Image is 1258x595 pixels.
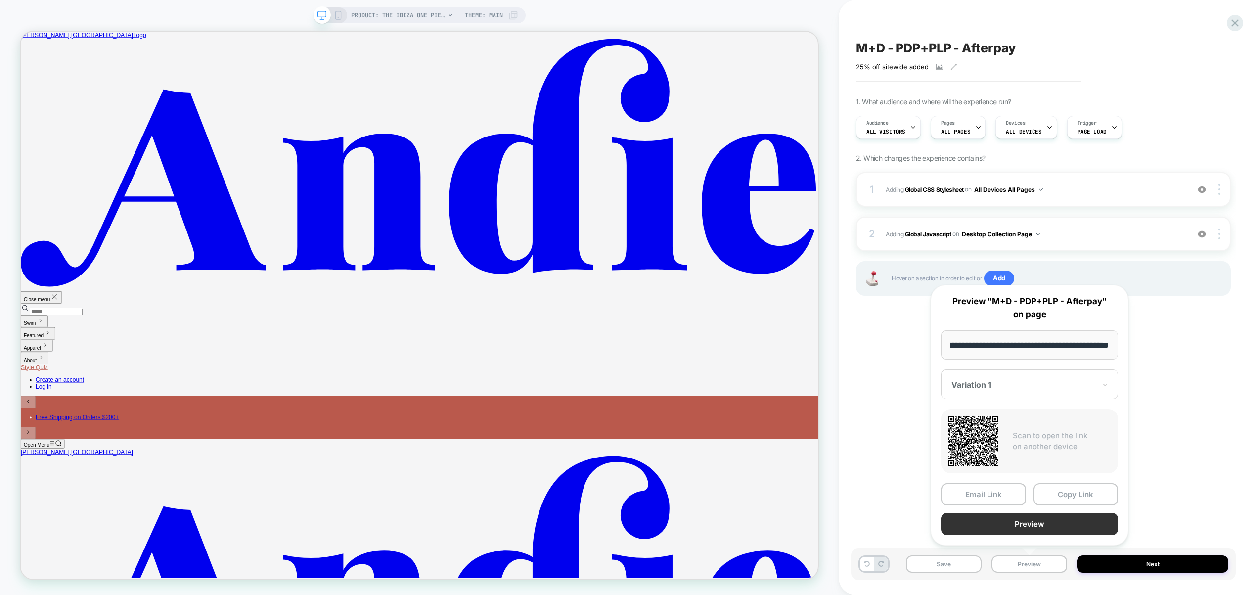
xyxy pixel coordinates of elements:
img: down arrow [1039,188,1043,191]
span: Hover on a section in order to edit or [892,271,1220,286]
span: All Visitors [866,128,905,135]
span: Theme: MAIN [465,7,503,23]
a: Create an account [20,460,85,468]
p: Preview "M+D - PDP+PLP - Afterpay" on page [941,295,1118,320]
button: Desktop Collection Page [962,228,1040,240]
span: Audience [866,120,889,127]
button: Next [1077,555,1228,573]
img: Joystick [862,271,882,286]
button: Save [906,555,982,573]
span: on [952,229,959,239]
span: Trigger [1078,120,1097,127]
button: Copy Link [1033,483,1119,505]
img: down arrow [1036,233,1040,235]
span: ALL DEVICES [1006,128,1041,135]
div: 1 [867,181,877,198]
div: 2 [867,225,877,243]
button: Preview [941,513,1118,535]
b: Global Javascript [905,230,951,237]
a: Free Shipping on Orders $200+ [20,510,131,518]
p: Scan to open the link on another device [1013,430,1111,453]
span: 1. What audience and where will the experience run? [856,97,1011,106]
span: Featured [4,402,30,409]
span: Pages [941,120,955,127]
button: Preview [991,555,1067,573]
span: Page Load [1078,128,1107,135]
a: Log in [20,469,42,477]
span: 25% off sitewide added [856,63,929,71]
button: All Devices All Pages [974,183,1043,196]
span: Adding [886,183,1184,196]
span: Devices [1006,120,1025,127]
button: Email Link [941,483,1026,505]
span: About [4,434,21,442]
li: Slide 1 of 1 [20,510,1024,519]
span: Adding [886,228,1184,240]
span: Open Menu [4,547,39,554]
span: Swim [4,385,20,393]
img: crossed eye [1198,230,1206,238]
img: close [1218,229,1220,239]
span: Close menu [4,354,39,361]
b: Global CSS Stylesheet [905,185,964,193]
span: M+D - PDP+PLP - Afterpay [856,41,1016,55]
img: crossed eye [1198,185,1206,194]
span: Apparel [4,418,27,425]
img: close [1218,184,1220,195]
span: ALL PAGES [941,128,970,135]
span: on [965,184,971,195]
span: Add [984,271,1014,286]
span: PRODUCT: The Ibiza One Piece - Flat - Black - Classic [351,7,445,23]
span: 2. Which changes the experience contains? [856,154,985,162]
